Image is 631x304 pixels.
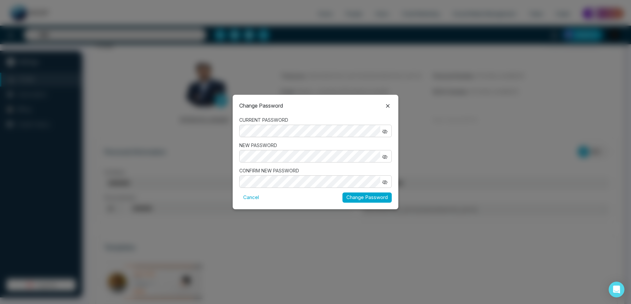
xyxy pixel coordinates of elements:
[239,167,392,174] label: CONFIRM NEW PASSWORD
[239,192,263,203] button: Cancel
[239,116,392,123] label: CURRENT PASSWORD
[342,192,392,203] button: Change Password
[239,102,283,110] p: Change Password
[609,282,624,297] div: Open Intercom Messenger
[239,142,392,149] label: NEW PASSWORD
